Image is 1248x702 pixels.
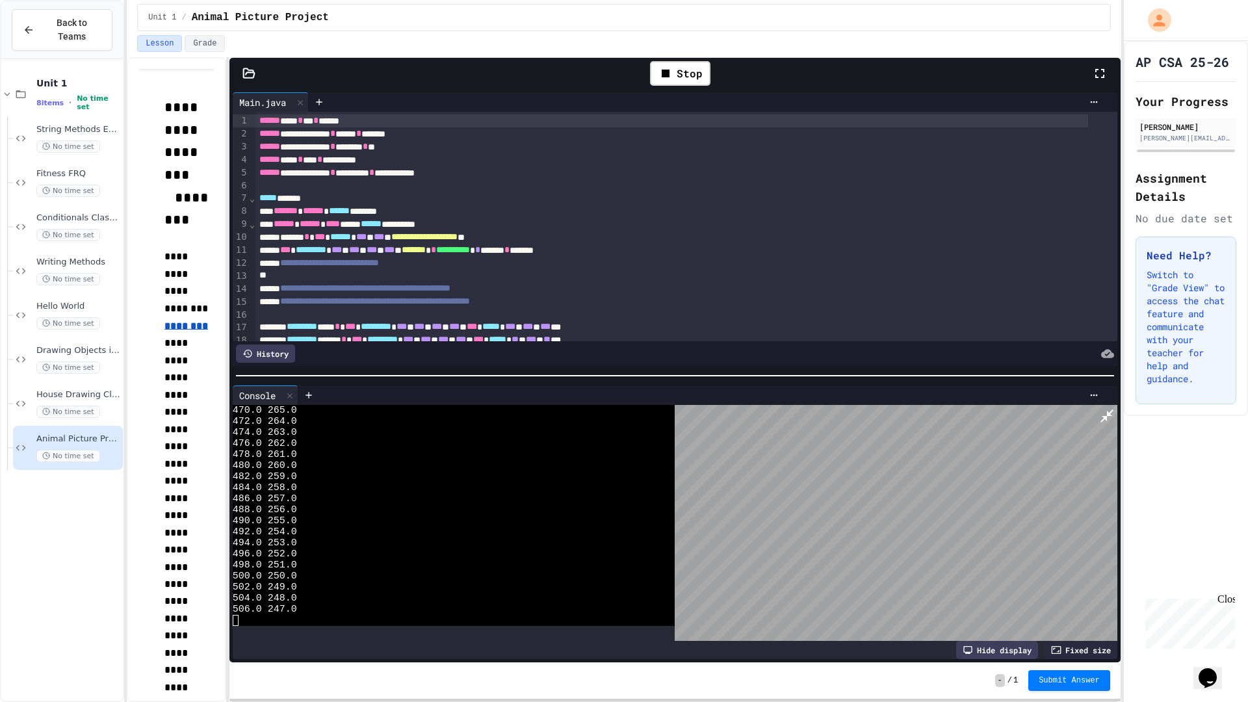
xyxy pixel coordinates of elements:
[36,273,100,285] span: No time set
[233,571,297,582] span: 500.0 250.0
[36,124,120,135] span: String Methods Examples
[69,97,71,108] span: •
[148,12,176,23] span: Unit 1
[36,168,120,179] span: Fitness FRQ
[956,641,1038,659] div: Hide display
[249,219,255,229] span: Fold line
[233,334,249,347] div: 18
[36,257,120,268] span: Writing Methods
[233,321,249,334] div: 17
[233,416,297,427] span: 472.0 264.0
[233,257,249,270] div: 12
[1139,133,1232,143] div: [PERSON_NAME][EMAIL_ADDRESS][DOMAIN_NAME]
[36,77,120,89] span: Unit 1
[1136,169,1236,205] h2: Assignment Details
[233,471,297,482] span: 482.0 259.0
[233,460,297,471] span: 480.0 260.0
[650,61,710,86] div: Stop
[233,449,297,460] span: 478.0 261.0
[1134,5,1175,35] div: My Account
[1147,248,1225,263] h3: Need Help?
[233,96,292,109] div: Main.java
[12,9,112,51] button: Back to Teams
[137,35,182,52] button: Lesson
[233,231,249,244] div: 10
[36,317,100,330] span: No time set
[77,94,120,111] span: No time set
[233,389,282,402] div: Console
[233,515,297,526] span: 490.0 255.0
[233,438,297,449] span: 476.0 262.0
[233,482,297,493] span: 484.0 258.0
[233,283,249,296] div: 14
[1136,211,1236,226] div: No due date set
[192,10,329,25] span: Animal Picture Project
[36,99,64,107] span: 8 items
[1013,675,1018,686] span: 1
[36,434,120,445] span: Animal Picture Project
[36,389,120,400] span: House Drawing Classwork
[233,526,297,538] span: 492.0 254.0
[233,405,297,416] span: 470.0 265.0
[36,450,100,462] span: No time set
[233,560,297,571] span: 498.0 251.0
[181,12,186,23] span: /
[233,427,297,438] span: 474.0 263.0
[36,213,120,224] span: Conditionals Classwork
[1147,268,1225,385] p: Switch to "Grade View" to access the chat feature and communicate with your teacher for help and ...
[233,270,249,283] div: 13
[233,593,297,604] span: 504.0 248.0
[236,344,295,363] div: History
[1136,92,1236,110] h2: Your Progress
[233,218,249,231] div: 9
[36,345,120,356] span: Drawing Objects in Java - HW Playposit Code
[233,166,249,179] div: 5
[233,493,297,504] span: 486.0 257.0
[1140,593,1235,649] iframe: chat widget
[36,185,100,197] span: No time set
[233,538,297,549] span: 494.0 253.0
[233,192,249,205] div: 7
[233,92,309,112] div: Main.java
[233,309,249,322] div: 16
[233,244,249,257] div: 11
[185,35,225,52] button: Grade
[1193,650,1235,689] iframe: chat widget
[233,205,249,218] div: 8
[233,604,297,615] span: 506.0 247.0
[233,296,249,309] div: 15
[1045,641,1117,659] div: Fixed size
[995,674,1005,687] span: -
[36,301,120,312] span: Hello World
[1136,53,1229,71] h1: AP CSA 25-26
[249,193,255,203] span: Fold line
[1007,675,1012,686] span: /
[36,361,100,374] span: No time set
[233,114,249,127] div: 1
[233,127,249,140] div: 2
[1139,121,1232,133] div: [PERSON_NAME]
[5,5,90,83] div: Chat with us now!Close
[233,179,249,192] div: 6
[233,140,249,153] div: 3
[1039,675,1100,686] span: Submit Answer
[36,140,100,153] span: No time set
[36,406,100,418] span: No time set
[36,229,100,241] span: No time set
[42,16,101,44] span: Back to Teams
[233,582,297,593] span: 502.0 249.0
[233,153,249,166] div: 4
[233,549,297,560] span: 496.0 252.0
[233,504,297,515] span: 488.0 256.0
[1028,670,1110,691] button: Submit Answer
[233,385,298,405] div: Console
